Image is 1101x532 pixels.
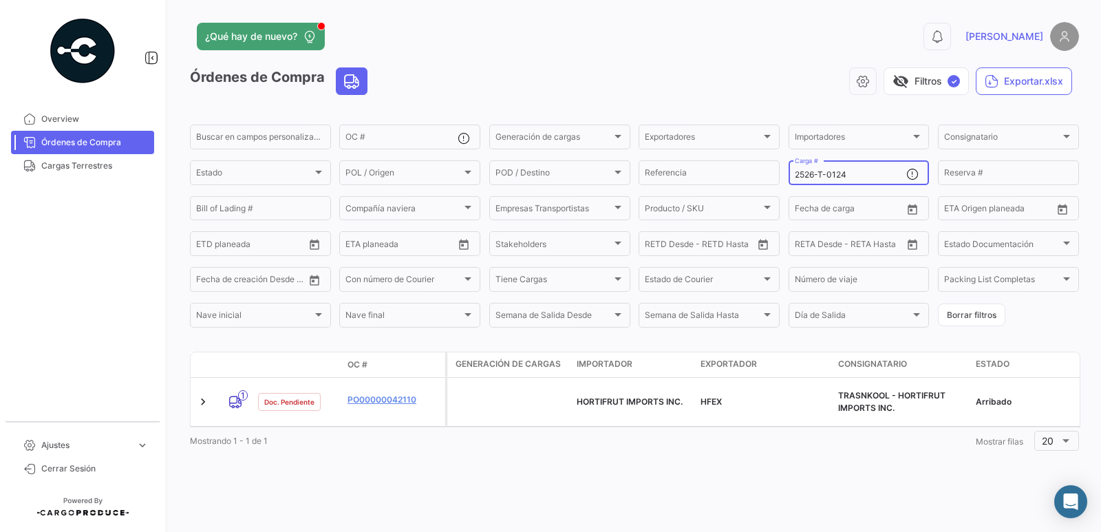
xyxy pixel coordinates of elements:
[11,131,154,154] a: Órdenes de Compra
[41,113,149,125] span: Overview
[838,358,907,370] span: Consignatario
[965,30,1043,43] span: [PERSON_NAME]
[838,390,945,413] span: TRASNKOOL - HORTIFRUT IMPORTS INC.
[345,170,462,180] span: POL / Origen
[304,270,325,290] button: Open calendar
[495,170,612,180] span: POD / Destino
[345,277,462,286] span: Con número de Courier
[231,241,281,251] input: Hasta
[456,358,561,370] span: Generación de cargas
[753,234,773,255] button: Open calendar
[938,304,1005,326] button: Borrar filtros
[884,67,969,95] button: visibility_offFiltros✓
[944,206,969,215] input: Desde
[348,394,440,406] a: PO00000042110
[342,353,445,376] datatable-header-cell: OC #
[196,170,312,180] span: Estado
[577,358,632,370] span: Importador
[264,396,314,407] span: Doc. Pendiente
[645,241,670,251] input: Desde
[41,136,149,149] span: Órdenes de Compra
[447,352,571,377] datatable-header-cell: Generación de cargas
[976,358,1009,370] span: Estado
[336,68,367,94] button: Land
[701,396,722,407] span: HFEX
[944,134,1060,144] span: Consignatario
[11,107,154,131] a: Overview
[892,73,909,89] span: visibility_off
[948,75,960,87] span: ✓
[231,277,281,286] input: Hasta
[571,352,695,377] datatable-header-cell: Importador
[979,206,1029,215] input: Hasta
[495,312,612,322] span: Semana de Salida Desde
[11,154,154,178] a: Cargas Terrestres
[795,134,911,144] span: Importadores
[48,17,117,85] img: powered-by.png
[645,134,761,144] span: Exportadores
[238,390,248,401] span: 1
[495,277,612,286] span: Tiene Cargas
[348,359,367,371] span: OC #
[976,67,1072,95] button: Exportar.xlsx
[829,206,880,215] input: Hasta
[645,312,761,322] span: Semana de Salida Hasta
[304,234,325,255] button: Open calendar
[902,199,923,220] button: Open calendar
[695,352,833,377] datatable-header-cell: Exportador
[197,23,325,50] button: ¿Qué hay de nuevo?
[41,439,131,451] span: Ajustes
[833,352,970,377] datatable-header-cell: Consignatario
[453,234,474,255] button: Open calendar
[902,234,923,255] button: Open calendar
[345,241,370,251] input: Desde
[41,462,149,475] span: Cerrar Sesión
[190,67,372,95] h3: Órdenes de Compra
[345,206,462,215] span: Compañía naviera
[253,359,342,370] datatable-header-cell: Estado Doc.
[1050,22,1079,51] img: placeholder-user.png
[196,312,312,322] span: Nave inicial
[218,359,253,370] datatable-header-cell: Modo de Transporte
[196,277,221,286] input: Desde
[190,436,268,446] span: Mostrando 1 - 1 de 1
[495,134,612,144] span: Generación de cargas
[701,358,757,370] span: Exportador
[136,439,149,451] span: expand_more
[944,277,1060,286] span: Packing List Completas
[495,206,612,215] span: Empresas Transportistas
[345,312,462,322] span: Nave final
[196,395,210,409] a: Expand/Collapse Row
[795,206,820,215] input: Desde
[577,396,683,407] span: HORTIFRUT IMPORTS INC.
[495,241,612,251] span: Stakeholders
[41,160,149,172] span: Cargas Terrestres
[380,241,431,251] input: Hasta
[1042,435,1054,447] span: 20
[944,241,1060,251] span: Estado Documentación
[795,241,820,251] input: Desde
[196,241,221,251] input: Desde
[1054,485,1087,518] div: Abrir Intercom Messenger
[1052,199,1073,220] button: Open calendar
[679,241,730,251] input: Hasta
[205,30,297,43] span: ¿Qué hay de nuevo?
[645,206,761,215] span: Producto / SKU
[645,277,761,286] span: Estado de Courier
[829,241,880,251] input: Hasta
[795,312,911,322] span: Día de Salida
[976,436,1023,447] span: Mostrar filas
